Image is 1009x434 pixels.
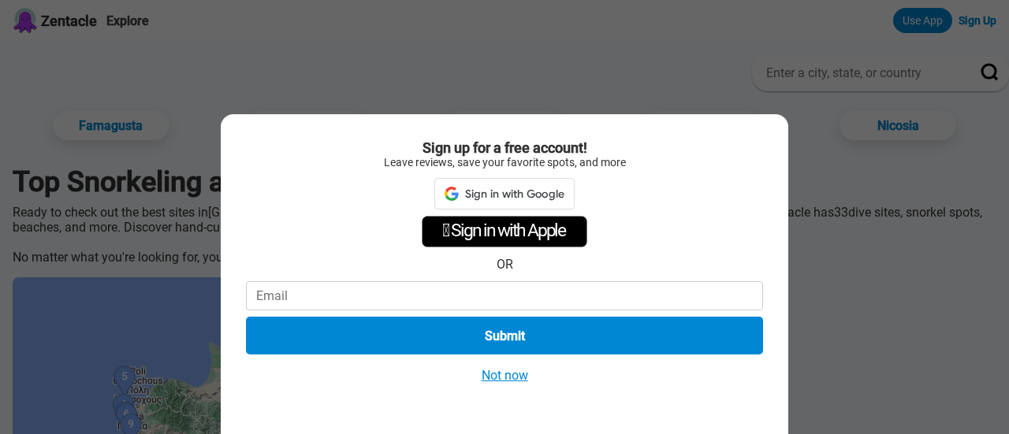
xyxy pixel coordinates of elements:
[465,187,565,201] span: Sign in with Google
[246,317,763,354] button: Submit
[246,139,763,156] div: Sign up for a free account!
[497,257,513,272] div: OR
[434,178,575,210] div: Sign in with Google
[477,367,533,384] button: Not now
[422,216,587,247] div: Sign in with Apple
[246,156,763,169] div: Leave reviews, save your favorite spots, and more
[246,281,763,310] input: Email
